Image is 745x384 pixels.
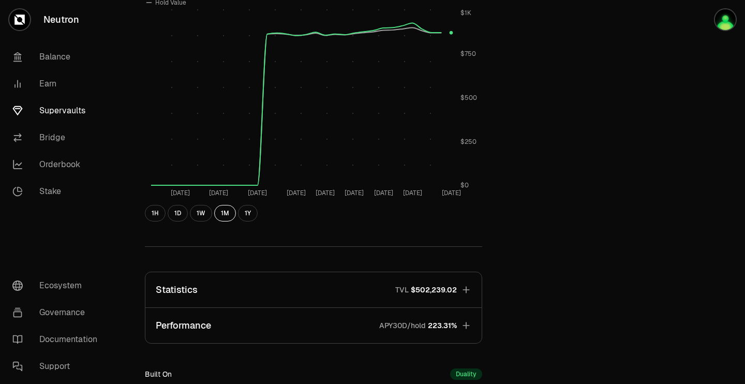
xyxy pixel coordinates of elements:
[168,205,188,221] button: 1D
[156,283,198,297] p: Statistics
[4,272,112,299] a: Ecosystem
[4,326,112,353] a: Documentation
[145,205,166,221] button: 1H
[411,285,457,295] span: $502,239.02
[345,189,364,197] tspan: [DATE]
[395,285,409,295] p: TVL
[374,189,393,197] tspan: [DATE]
[460,94,477,102] tspan: $500
[209,189,228,197] tspan: [DATE]
[460,9,471,17] tspan: $1K
[715,9,736,30] img: Atom Staking
[156,318,211,333] p: Performance
[287,189,306,197] tspan: [DATE]
[4,151,112,178] a: Orderbook
[460,138,476,146] tspan: $250
[316,189,335,197] tspan: [DATE]
[238,205,258,221] button: 1Y
[171,189,190,197] tspan: [DATE]
[442,189,461,197] tspan: [DATE]
[4,124,112,151] a: Bridge
[450,368,482,380] div: Duality
[403,189,422,197] tspan: [DATE]
[145,369,172,379] div: Built On
[145,308,482,343] button: PerformanceAPY30D/hold223.31%
[4,97,112,124] a: Supervaults
[4,43,112,70] a: Balance
[4,70,112,97] a: Earn
[428,320,457,331] span: 223.31%
[214,205,236,221] button: 1M
[379,320,426,331] p: APY30D/hold
[4,178,112,205] a: Stake
[248,189,267,197] tspan: [DATE]
[190,205,212,221] button: 1W
[4,353,112,380] a: Support
[460,181,469,189] tspan: $0
[145,272,482,307] button: StatisticsTVL$502,239.02
[460,50,476,58] tspan: $750
[4,299,112,326] a: Governance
